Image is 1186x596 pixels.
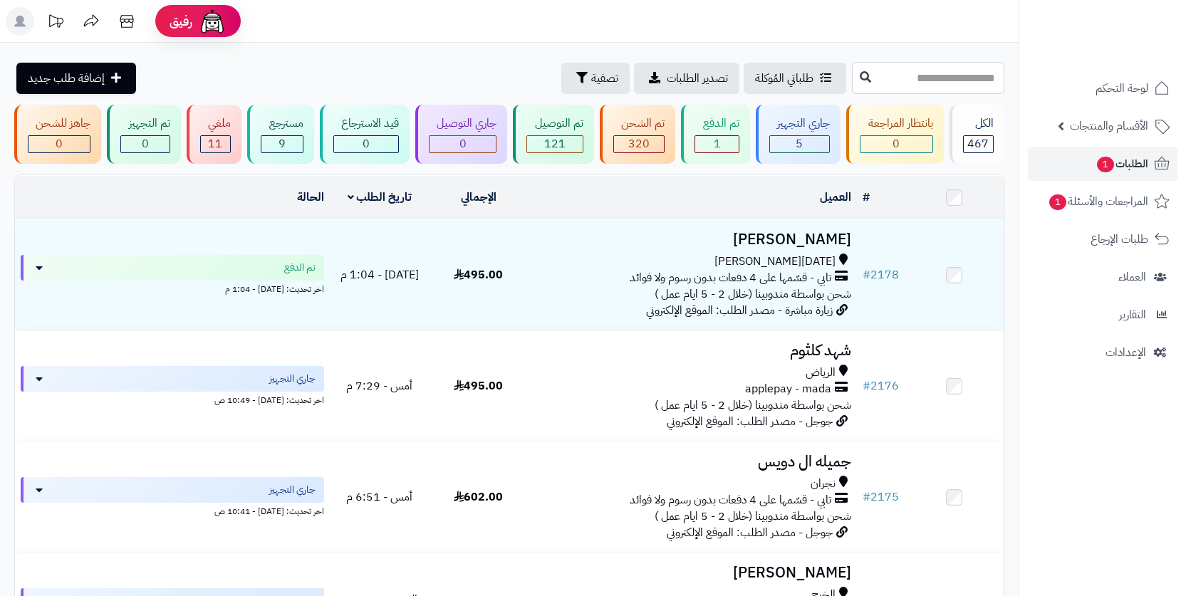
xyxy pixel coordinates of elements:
[534,565,851,581] h3: [PERSON_NAME]
[714,135,721,152] span: 1
[863,488,870,506] span: #
[863,189,870,206] a: #
[527,136,582,152] div: 121
[121,136,169,152] div: 0
[284,261,316,275] span: تم الدفع
[863,266,870,283] span: #
[630,492,831,508] span: تابي - قسّمها على 4 دفعات بدون رسوم ولا فوائد
[363,135,370,152] span: 0
[200,115,231,132] div: ملغي
[170,13,192,30] span: رفيق
[454,488,503,506] span: 602.00
[1028,335,1177,370] a: الإعدادات
[1028,184,1177,219] a: المراجعات والأسئلة1
[21,503,324,518] div: اخر تحديث: [DATE] - 10:41 ص
[297,189,324,206] a: الحالة
[843,105,946,164] a: بانتظار المراجعة 0
[198,7,227,36] img: ai-face.png
[753,105,843,164] a: جاري التجهيز 5
[770,136,829,152] div: 5
[461,189,496,206] a: الإجمالي
[454,266,503,283] span: 495.00
[591,70,618,87] span: تصفية
[863,266,899,283] a: #2178
[184,105,244,164] a: ملغي 11
[745,381,831,397] span: applepay - mada
[963,115,994,132] div: الكل
[534,343,851,359] h3: شهد كلثوم
[261,136,302,152] div: 9
[1091,229,1148,249] span: طلبات الإرجاع
[769,115,830,132] div: جاري التجهيز
[820,189,851,206] a: العميل
[459,135,467,152] span: 0
[104,105,183,164] a: تم التجهيز 0
[744,63,846,94] a: طلباتي المُوكلة
[628,135,650,152] span: 320
[21,392,324,407] div: اخر تحديث: [DATE] - 10:49 ص
[201,136,230,152] div: 11
[678,105,752,164] a: تم الدفع 1
[947,105,1007,164] a: الكل467
[1028,298,1177,332] a: التقارير
[646,302,833,319] span: زيارة مباشرة - مصدر الطلب: الموقع الإلكتروني
[667,413,833,430] span: جوجل - مصدر الطلب: الموقع الإلكتروني
[28,70,105,87] span: إضافة طلب جديد
[16,63,136,94] a: إضافة طلب جديد
[1028,71,1177,105] a: لوحة التحكم
[244,105,316,164] a: مسترجع 9
[21,281,324,296] div: اخر تحديث: [DATE] - 1:04 م
[1028,260,1177,294] a: العملاء
[695,115,739,132] div: تم الدفع
[863,377,870,394] span: #
[544,135,566,152] span: 121
[269,372,316,386] span: جاري التجهيز
[597,105,678,164] a: تم الشحن 320
[1028,222,1177,256] a: طلبات الإرجاع
[561,63,630,94] button: تصفية
[333,115,399,132] div: قيد الاسترجاع
[755,70,813,87] span: طلباتي المُوكلة
[120,115,170,132] div: تم التجهيز
[863,377,899,394] a: #2176
[1119,305,1146,325] span: التقارير
[38,7,73,39] a: تحديثات المنصة
[142,135,149,152] span: 0
[655,286,851,303] span: شحن بواسطة مندوبينا (خلال 2 - 5 ايام عمل )
[655,397,851,414] span: شحن بواسطة مندوبينا (خلال 2 - 5 ايام عمل )
[655,508,851,525] span: شحن بواسطة مندوبينا (خلال 2 - 5 ايام عمل )
[526,115,583,132] div: تم التوصيل
[893,135,900,152] span: 0
[346,377,412,394] span: أمس - 7:29 م
[634,63,739,94] a: تصدير الطلبات
[863,488,899,506] a: #2175
[1070,116,1148,136] span: الأقسام والمنتجات
[534,454,851,470] h3: جميله ال دويس
[11,105,104,164] a: جاهز للشحن 0
[1048,192,1148,211] span: المراجعات والأسئلة
[1049,194,1066,210] span: 1
[269,483,316,497] span: جاري التجهيز
[1106,343,1146,362] span: الإعدادات
[510,105,596,164] a: تم التوصيل 121
[534,231,851,248] h3: [PERSON_NAME]
[1096,78,1148,98] span: لوحة التحكم
[1097,157,1114,172] span: 1
[430,136,496,152] div: 0
[695,136,738,152] div: 1
[346,488,412,506] span: أمس - 6:51 م
[860,136,932,152] div: 0
[429,115,496,132] div: جاري التوصيل
[56,135,63,152] span: 0
[208,135,222,152] span: 11
[811,476,836,492] span: نجران
[1028,147,1177,181] a: الطلبات1
[667,524,833,541] span: جوجل - مصدر الطلب: الموقع الإلكتروني
[714,253,836,270] span: [DATE][PERSON_NAME]
[28,115,90,132] div: جاهز للشحن
[317,105,412,164] a: قيد الاسترجاع 0
[1096,154,1148,174] span: الطلبات
[348,189,412,206] a: تاريخ الطلب
[340,266,419,283] span: [DATE] - 1:04 م
[261,115,303,132] div: مسترجع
